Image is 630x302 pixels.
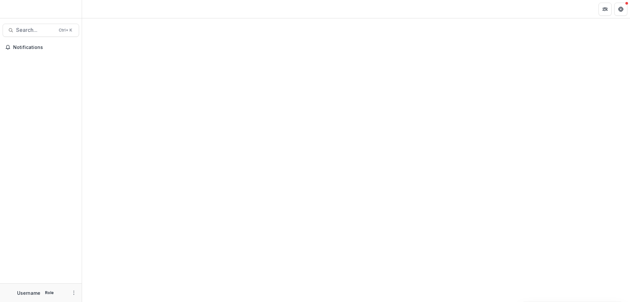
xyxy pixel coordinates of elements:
button: Get Help [614,3,627,16]
button: More [70,289,78,297]
p: Role [43,290,56,296]
button: Notifications [3,42,79,53]
p: Username [17,290,40,296]
button: Partners [598,3,612,16]
nav: breadcrumb [85,4,113,14]
span: Search... [16,27,55,33]
button: Search... [3,24,79,37]
span: Notifications [13,45,76,50]
div: Ctrl + K [57,27,73,34]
